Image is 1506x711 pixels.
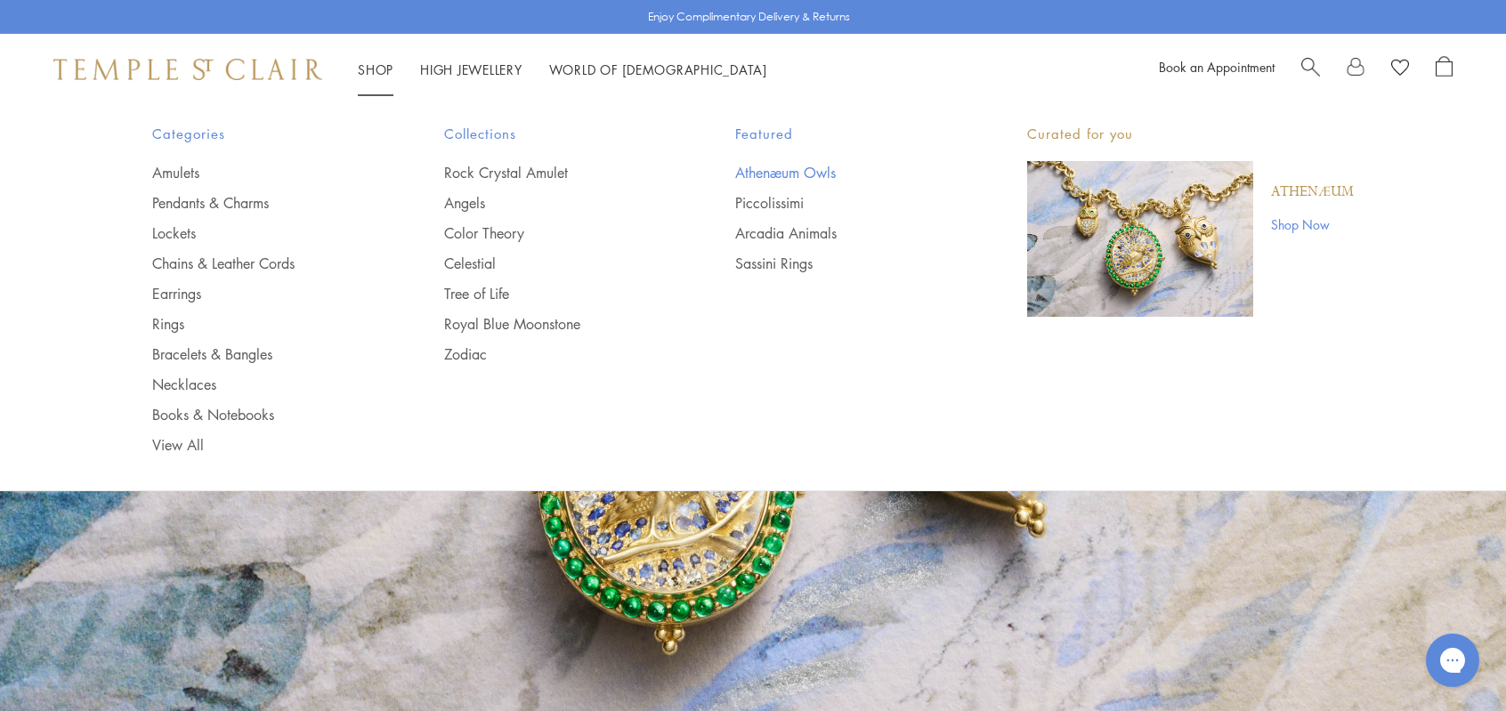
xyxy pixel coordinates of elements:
p: Curated for you [1027,123,1354,145]
nav: Main navigation [358,59,767,81]
a: High JewelleryHigh Jewellery [420,61,522,78]
a: Color Theory [444,223,665,243]
a: Pendants & Charms [152,193,373,213]
a: Amulets [152,163,373,182]
a: Sassini Rings [735,254,956,273]
a: Bracelets & Bangles [152,344,373,364]
a: Arcadia Animals [735,223,956,243]
a: Lockets [152,223,373,243]
a: Chains & Leather Cords [152,254,373,273]
a: Celestial [444,254,665,273]
a: Rock Crystal Amulet [444,163,665,182]
a: Royal Blue Moonstone [444,314,665,334]
p: Enjoy Complimentary Delivery & Returns [648,8,850,26]
a: View All [152,435,373,455]
a: Zodiac [444,344,665,364]
a: Shop Now [1271,214,1354,234]
a: Angels [444,193,665,213]
img: Temple St. Clair [53,59,322,80]
a: Athenæum Owls [735,163,956,182]
a: ShopShop [358,61,393,78]
a: Books & Notebooks [152,405,373,424]
a: Tree of Life [444,284,665,303]
a: Open Shopping Bag [1436,56,1453,83]
a: Athenæum [1271,182,1354,202]
iframe: Gorgias live chat messenger [1417,627,1488,693]
a: Piccolissimi [735,193,956,213]
a: World of [DEMOGRAPHIC_DATA]World of [DEMOGRAPHIC_DATA] [549,61,767,78]
a: Necklaces [152,375,373,394]
span: Categories [152,123,373,145]
a: Earrings [152,284,373,303]
span: Featured [735,123,956,145]
a: Book an Appointment [1159,58,1275,76]
a: Rings [152,314,373,334]
a: Search [1301,56,1320,83]
a: View Wishlist [1391,56,1409,83]
span: Collections [444,123,665,145]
